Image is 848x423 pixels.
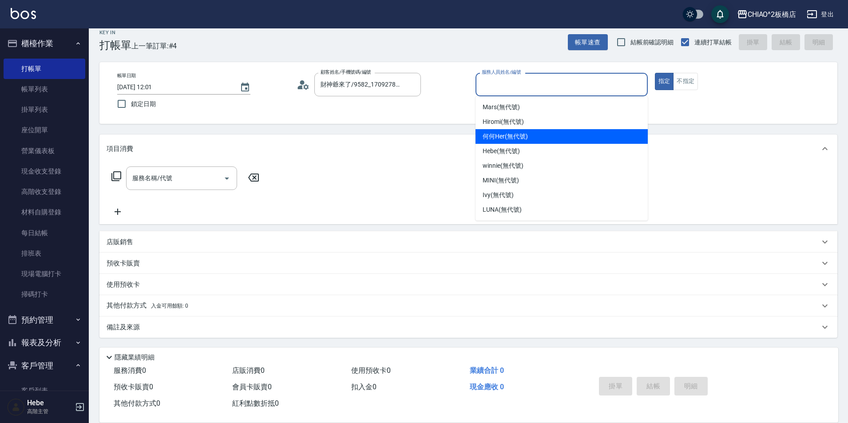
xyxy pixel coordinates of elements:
[748,9,796,20] div: CHIAO^2板橋店
[483,176,519,185] span: MINI (無代號)
[27,407,72,415] p: 高階主管
[115,353,155,362] p: 隱藏業績明細
[4,243,85,264] a: 排班表
[568,34,608,51] button: 帳單速查
[321,69,371,75] label: 顧客姓名/手機號碼/編號
[4,264,85,284] a: 現場電腦打卡
[107,144,133,154] p: 項目消費
[4,120,85,140] a: 座位開單
[232,366,265,375] span: 店販消費 0
[27,399,72,407] h5: Hebe
[107,301,188,311] p: 其他付款方式
[232,399,279,407] span: 紅利點數折抵 0
[99,134,837,163] div: 項目消費
[99,30,131,36] h2: Key In
[11,8,36,19] img: Logo
[131,40,177,51] span: 上一筆訂單:#4
[232,383,272,391] span: 會員卡販賣 0
[470,383,504,391] span: 現金應收 0
[99,295,837,316] div: 其他付款方式入金可用餘額: 0
[483,132,528,141] span: 何何Her (無代號)
[4,79,85,99] a: 帳單列表
[4,380,85,401] a: 客戶列表
[107,259,140,268] p: 預收卡販賣
[151,303,189,309] span: 入金可用餘額: 0
[99,274,837,295] div: 使用預收卡
[630,38,674,47] span: 結帳前確認明細
[483,190,514,200] span: Ivy (無代號)
[4,99,85,120] a: 掛單列表
[220,171,234,186] button: Open
[803,6,837,23] button: 登出
[131,99,156,109] span: 鎖定日期
[4,161,85,182] a: 現金收支登錄
[483,205,522,214] span: LUNA (無代號)
[114,366,146,375] span: 服務消費 0
[99,39,131,51] h3: 打帳單
[673,73,698,90] button: 不指定
[4,182,85,202] a: 高階收支登錄
[483,103,520,112] span: Mars (無代號)
[99,316,837,338] div: 備註及來源
[4,284,85,304] a: 掃碼打卡
[4,59,85,79] a: 打帳單
[7,398,25,416] img: Person
[4,32,85,55] button: 櫃檯作業
[99,253,837,274] div: 預收卡販賣
[107,237,133,247] p: 店販銷售
[483,117,523,127] span: Hiromi (無代號)
[114,383,153,391] span: 預收卡販賣 0
[117,80,231,95] input: YYYY/MM/DD hh:mm
[4,141,85,161] a: 營業儀表板
[470,366,504,375] span: 業績合計 0
[482,69,521,75] label: 服務人員姓名/編號
[234,77,256,98] button: Choose date, selected date is 2025-08-11
[107,323,140,332] p: 備註及來源
[351,366,391,375] span: 使用預收卡 0
[4,202,85,222] a: 材料自購登錄
[107,280,140,289] p: 使用預收卡
[4,354,85,377] button: 客戶管理
[483,161,523,170] span: winnie (無代號)
[655,73,674,90] button: 指定
[99,231,837,253] div: 店販銷售
[733,5,800,24] button: CHIAO^2板橋店
[711,5,729,23] button: save
[483,146,520,156] span: Hebe (無代號)
[694,38,732,47] span: 連續打單結帳
[4,223,85,243] a: 每日結帳
[114,399,160,407] span: 其他付款方式 0
[4,331,85,354] button: 報表及分析
[117,72,136,79] label: 帳單日期
[4,308,85,332] button: 預約管理
[351,383,376,391] span: 扣入金 0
